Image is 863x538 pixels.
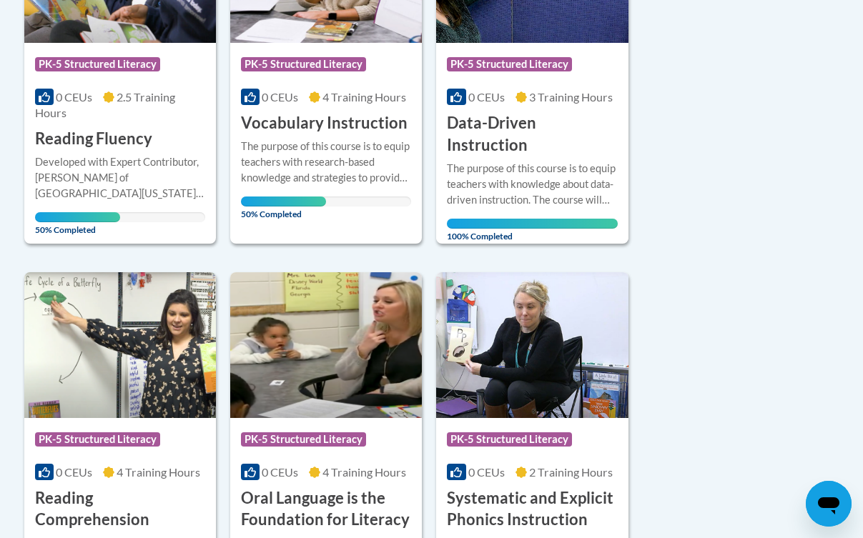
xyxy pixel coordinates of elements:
img: Course Logo [436,272,628,418]
h3: Systematic and Explicit Phonics Instruction [447,487,617,532]
span: PK-5 Structured Literacy [35,57,160,71]
span: 0 CEUs [468,465,505,479]
img: Course Logo [230,272,422,418]
h3: Data-Driven Instruction [447,112,617,156]
div: The purpose of this course is to equip teachers with knowledge about data-driven instruction. The... [447,161,617,208]
div: Your progress [241,196,326,206]
span: 4 Training Hours [117,465,200,479]
span: 0 CEUs [262,90,298,104]
span: PK-5 Structured Literacy [35,432,160,447]
span: PK-5 Structured Literacy [447,432,572,447]
h3: Vocabulary Instruction [241,112,408,134]
img: Course Logo [24,272,216,418]
span: 0 CEUs [56,465,92,479]
h3: Reading Fluency [35,128,152,150]
div: The purpose of this course is to equip teachers with research-based knowledge and strategies to p... [241,139,411,186]
span: PK-5 Structured Literacy [241,57,366,71]
span: 4 Training Hours [322,465,406,479]
span: 0 CEUs [262,465,298,479]
span: 0 CEUs [468,90,505,104]
span: 50% Completed [241,196,326,219]
span: 100% Completed [447,219,617,241]
div: Developed with Expert Contributor, [PERSON_NAME] of [GEOGRAPHIC_DATA][US_STATE], [GEOGRAPHIC_DATA... [35,154,205,201]
h3: Reading Comprehension [35,487,205,532]
span: 50% Completed [35,212,120,235]
div: Your progress [447,219,617,229]
h3: Oral Language is the Foundation for Literacy [241,487,411,532]
iframe: Button to launch messaging window [806,481,852,527]
span: PK-5 Structured Literacy [447,57,572,71]
span: 4 Training Hours [322,90,406,104]
span: 3 Training Hours [529,90,613,104]
span: 0 CEUs [56,90,92,104]
div: Your progress [35,212,120,222]
span: PK-5 Structured Literacy [241,432,366,447]
span: 2 Training Hours [529,465,613,479]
